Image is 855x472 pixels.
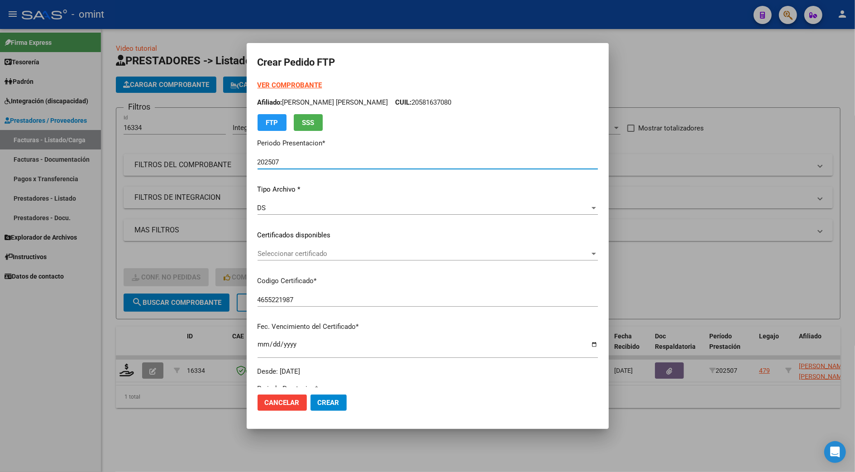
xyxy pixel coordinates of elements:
span: SSS [302,119,314,127]
p: Periodo Presentacion [258,138,598,149]
span: Seleccionar certificado [258,250,590,258]
p: Certificados disponibles [258,230,598,241]
a: VER COMPROBANTE [258,81,322,89]
div: Open Intercom Messenger [824,441,846,463]
h2: Crear Pedido FTP [258,54,598,71]
span: Cancelar [265,399,300,407]
button: FTP [258,114,287,131]
span: Afiliado: [258,98,282,106]
button: SSS [294,114,323,131]
span: FTP [266,119,278,127]
button: Crear [310,395,347,411]
span: CUIL: [396,98,412,106]
div: Desde: [DATE] [258,366,598,377]
p: [PERSON_NAME] [PERSON_NAME] 20581637080 [258,97,598,108]
p: Periodo Prestacion [258,384,598,394]
p: Tipo Archivo * [258,184,598,195]
span: DS [258,204,266,212]
p: Fec. Vencimiento del Certificado [258,322,598,332]
p: Codigo Certificado [258,276,598,286]
button: Cancelar [258,395,307,411]
span: Crear [318,399,339,407]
